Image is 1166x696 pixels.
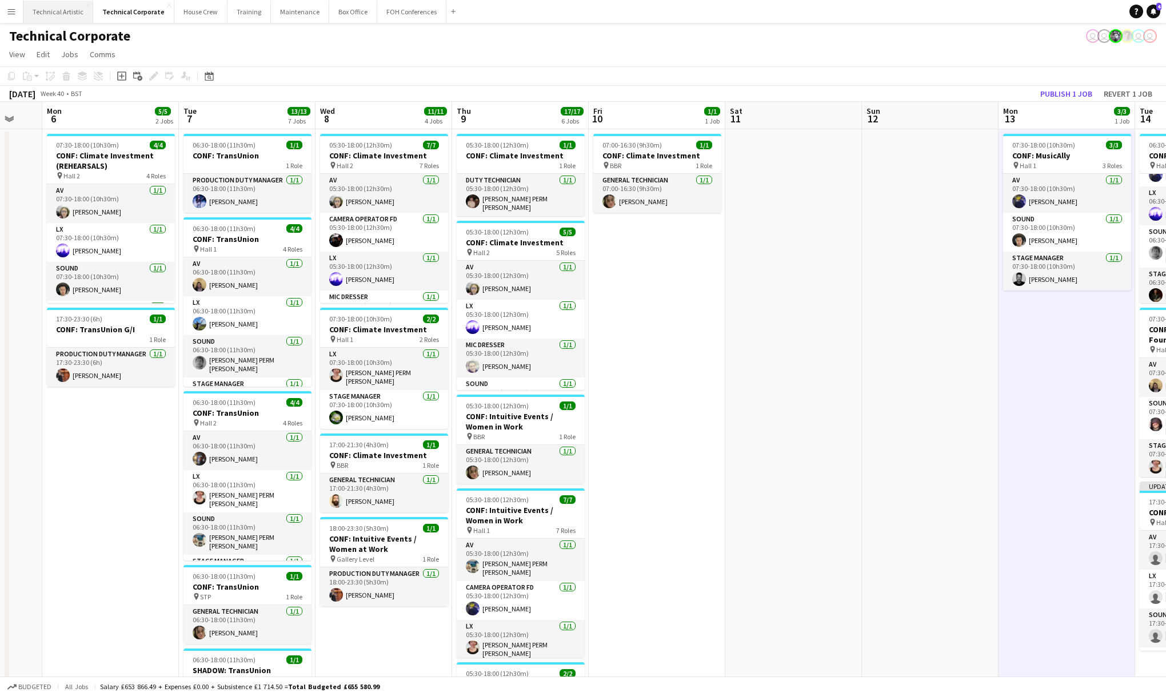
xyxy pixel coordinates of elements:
div: 05:30-18:00 (12h30m)7/7CONF: Climate Investment Hall 27 RolesAV1/105:30-18:00 (12h30m)[PERSON_NAM... [320,134,448,303]
span: View [9,49,25,59]
a: Comms [85,47,120,62]
span: 8 [318,112,335,125]
a: View [5,47,30,62]
h3: SHADOW: TransUnion [183,665,312,675]
span: Sun [866,106,880,116]
span: Total Budgeted £655 580.99 [288,682,380,691]
span: 7 Roles [420,161,439,170]
span: 7/7 [423,141,439,149]
span: 4/4 [286,224,302,233]
span: 1 Role [559,161,576,170]
span: 06:30-18:00 (11h30m) [193,655,255,664]
span: Comms [90,49,115,59]
div: Salary £653 866.49 + Expenses £0.00 + Subsistence £1 714.50 = [100,682,380,691]
h3: CONF: TransUnion [183,150,312,161]
app-job-card: 06:30-18:00 (11h30m)4/4CONF: TransUnion Hall 14 RolesAV1/106:30-18:00 (11h30m)[PERSON_NAME]LX1/10... [183,217,312,387]
span: Sat [730,106,742,116]
span: 3/3 [1114,107,1130,116]
app-card-role: Camera Operator FD1/105:30-18:00 (12h30m)[PERSON_NAME] [457,581,585,620]
span: 1 Role [286,161,302,170]
app-job-card: 06:30-18:00 (11h30m)1/1CONF: TransUnion1 RoleProduction Duty Manager1/106:30-18:00 (11h30m)[PERSO... [183,134,312,213]
span: 1 Role [149,335,166,344]
app-card-role: General Technician1/107:00-16:30 (9h30m)[PERSON_NAME] [593,174,721,213]
span: 4 [1156,3,1161,10]
button: Training [227,1,271,23]
app-job-card: 05:30-18:00 (12h30m)1/1CONF: Climate Investment1 RoleDuty Technician1/105:30-18:00 (12h30m)[PERSO... [457,134,585,216]
span: Wed [320,106,335,116]
app-card-role: Production Duty Manager1/106:30-18:00 (11h30m)[PERSON_NAME] [183,174,312,213]
app-card-role: Sound1/107:30-18:00 (10h30m)[PERSON_NAME] [47,262,175,301]
span: 1 Role [696,161,712,170]
app-card-role: Stage Manager1/1 [47,301,175,340]
h3: CONF: Intuitive Events / Women at Work [320,534,448,554]
span: 07:30-18:00 (10h30m) [56,141,119,149]
app-card-role: AV1/105:30-18:00 (12h30m)[PERSON_NAME] [320,174,448,213]
div: 18:00-23:30 (5h30m)1/1CONF: Intuitive Events / Women at Work Gallery Level1 RoleProduction Duty M... [320,517,448,606]
h3: CONF: Climate Investment [457,237,585,248]
span: 06:30-18:00 (11h30m) [193,141,255,149]
button: House Crew [174,1,227,23]
span: 5/5 [560,228,576,236]
span: 1/1 [560,141,576,149]
span: 1/1 [423,440,439,449]
span: Hall 2 [200,676,217,685]
app-card-role: Production Duty Manager1/117:30-23:30 (6h)[PERSON_NAME] [47,348,175,387]
app-card-role: General Technician1/105:30-18:00 (12h30m)[PERSON_NAME] [457,445,585,484]
app-card-role: AV1/105:30-18:00 (12h30m)[PERSON_NAME] [457,261,585,300]
span: 7 [182,112,197,125]
app-job-card: 07:30-18:00 (10h30m)3/3CONF: MusicAlly Hall 13 RolesAV1/107:30-18:00 (10h30m)[PERSON_NAME]Sound1/... [1003,134,1131,291]
app-card-role: LX1/105:30-18:00 (12h30m)[PERSON_NAME] PERM [PERSON_NAME] [457,620,585,662]
div: 06:30-18:00 (11h30m)4/4CONF: TransUnion Hall 24 RolesAV1/106:30-18:00 (11h30m)[PERSON_NAME]LX1/10... [183,391,312,560]
div: 05:30-18:00 (12h30m)7/7CONF: Intuitive Events / Women in Work Hall 17 RolesAV1/105:30-18:00 (12h3... [457,488,585,658]
span: 05:30-18:00 (12h30m) [466,495,529,504]
app-card-role: Sound1/106:30-18:00 (11h30m)[PERSON_NAME] PERM [PERSON_NAME] [183,512,312,555]
span: 05:30-18:00 (12h30m) [466,228,529,236]
app-job-card: 05:30-18:00 (12h30m)1/1CONF: Intuitive Events / Women in Work BBR1 RoleGeneral Technician1/105:30... [457,395,585,484]
span: 06:30-18:00 (11h30m) [193,572,255,580]
h3: CONF: Intuitive Events / Women in Work [457,505,585,526]
app-job-card: 05:30-18:00 (12h30m)5/5CONF: Climate Investment Hall 25 RolesAV1/105:30-18:00 (12h30m)[PERSON_NAM... [457,221,585,390]
div: 4 Jobs [425,117,446,125]
h3: CONF: MusicAlly [1003,150,1131,161]
span: 1 Role [422,555,439,563]
h3: CONF: TransUnion [183,234,312,244]
span: Hall 1 [337,335,353,344]
span: 13 [1001,112,1018,125]
span: 1 Role [286,592,302,601]
span: 1 Role [559,432,576,441]
app-card-role: AV1/107:30-18:00 (10h30m)[PERSON_NAME] [47,184,175,223]
button: FOH Conferences [377,1,446,23]
span: Edit [37,49,50,59]
span: All jobs [63,682,90,691]
app-job-card: 06:30-18:00 (11h30m)1/1CONF: TransUnion STP1 RoleGeneral Technician1/106:30-18:00 (11h30m)[PERSON... [183,565,312,644]
span: 2/2 [423,315,439,323]
h3: CONF: Climate Investment [320,150,448,161]
app-card-role: Stage Manager1/107:30-18:00 (10h30m)[PERSON_NAME] [320,390,448,429]
app-card-role: Duty Technician1/105:30-18:00 (12h30m)[PERSON_NAME] PERM [PERSON_NAME] [457,174,585,216]
span: 9 [455,112,471,125]
span: BBR [610,161,621,170]
app-job-card: 07:30-18:00 (10h30m)2/2CONF: Climate Investment Hall 12 RolesLX1/107:30-18:00 (10h30m)[PERSON_NAM... [320,308,448,429]
span: 4 Roles [146,172,166,180]
span: 4/4 [286,398,302,407]
h3: CONF: Climate Investment [320,324,448,335]
div: [DATE] [9,88,35,100]
app-job-card: 07:30-18:00 (10h30m)4/4CONF: Climate Investment (REHEARSALS) Hall 24 RolesAV1/107:30-18:00 (10h30... [47,134,175,303]
app-user-avatar: Vaida Pikzirne [1097,29,1111,43]
app-job-card: 17:00-21:30 (4h30m)1/1CONF: Climate Investment BBR1 RoleGeneral Technician1/117:00-21:30 (4h30m)[... [320,433,448,512]
button: Publish 1 job [1036,86,1097,101]
div: 6 Jobs [561,117,583,125]
span: Week 40 [38,89,66,98]
span: Fri [593,106,602,116]
span: 07:00-16:30 (9h30m) [602,141,662,149]
span: 06:30-18:00 (11h30m) [193,224,255,233]
app-card-role: General Technician1/106:30-18:00 (11h30m)[PERSON_NAME] [183,605,312,644]
span: 6 [45,112,62,125]
app-user-avatar: Krisztian PERM Vass [1109,29,1123,43]
span: Tue [183,106,197,116]
app-card-role: General Technician1/117:00-21:30 (4h30m)[PERSON_NAME] [320,474,448,512]
app-card-role: AV1/106:30-18:00 (11h30m)[PERSON_NAME] [183,431,312,470]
